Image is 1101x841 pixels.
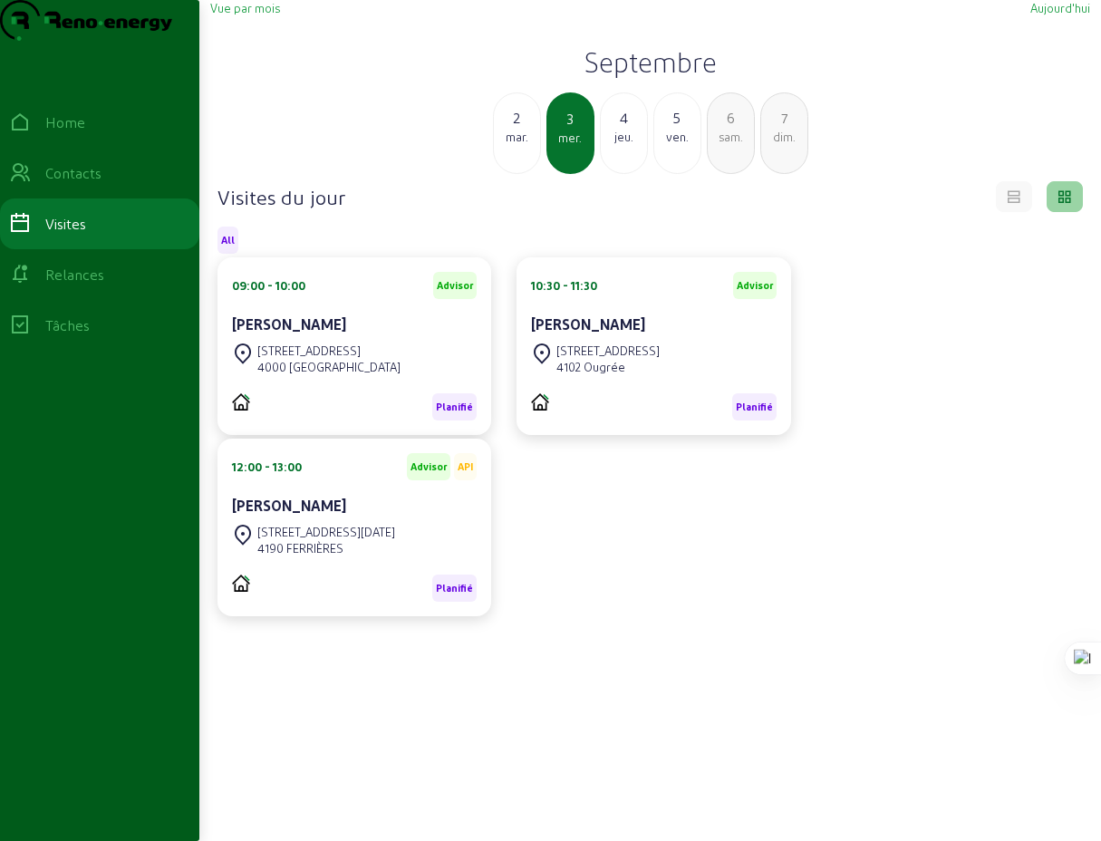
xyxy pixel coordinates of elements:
div: Home [45,111,85,133]
div: 09:00 - 10:00 [232,277,305,294]
div: Visites [45,213,86,235]
span: Planifié [436,582,473,594]
div: 2 [494,107,540,129]
div: sam. [708,129,754,145]
div: ven. [654,129,700,145]
cam-card-title: [PERSON_NAME] [232,315,346,333]
div: dim. [761,129,807,145]
span: Advisor [410,460,447,473]
div: [STREET_ADDRESS] [257,343,401,359]
div: mer. [548,130,593,146]
div: Tâches [45,314,90,336]
div: 4 [601,107,647,129]
span: Advisor [437,279,473,292]
div: mar. [494,129,540,145]
cam-card-title: [PERSON_NAME] [232,497,346,514]
div: 4190 FERRIÈRES [257,540,395,556]
img: PVELEC [232,575,250,592]
img: PVELEC [232,393,250,411]
span: Planifié [436,401,473,413]
span: API [458,460,473,473]
span: Planifié [736,401,773,413]
div: 6 [708,107,754,129]
div: 5 [654,107,700,129]
span: Advisor [737,279,773,292]
div: Contacts [45,162,101,184]
div: 7 [761,107,807,129]
div: [STREET_ADDRESS] [556,343,660,359]
span: Aujourd'hui [1030,1,1090,14]
h4: Visites du jour [217,184,345,209]
div: Relances [45,264,104,285]
div: 4000 [GEOGRAPHIC_DATA] [257,359,401,375]
img: PVELEC [531,393,549,411]
cam-card-title: [PERSON_NAME] [531,315,645,333]
div: [STREET_ADDRESS][DATE] [257,524,395,540]
span: All [221,234,235,246]
div: 10:30 - 11:30 [531,277,597,294]
div: jeu. [601,129,647,145]
span: Vue par mois [210,1,280,14]
div: 3 [548,108,593,130]
div: 4102 Ougrée [556,359,660,375]
div: 12:00 - 13:00 [232,459,302,475]
h2: Septembre [210,45,1090,78]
